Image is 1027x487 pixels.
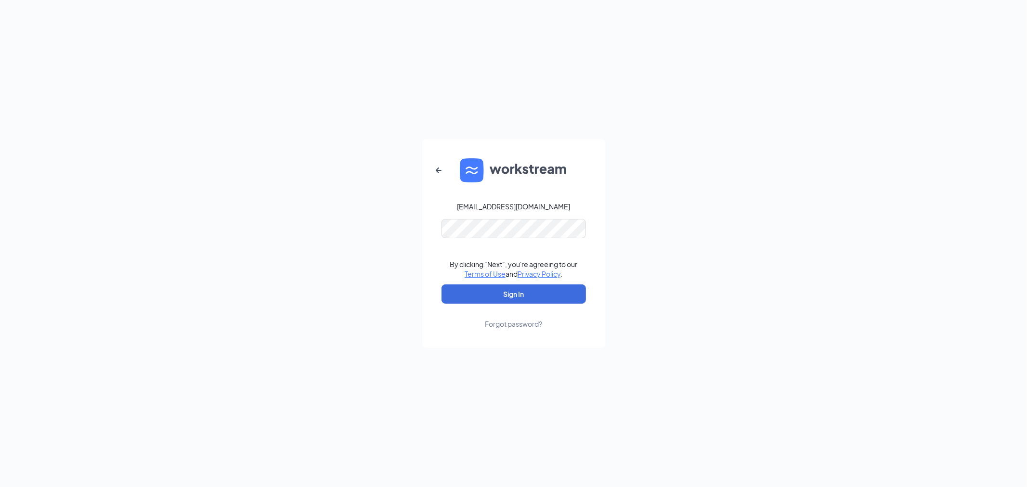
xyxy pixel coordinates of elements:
[518,269,560,278] a: Privacy Policy
[433,165,444,176] svg: ArrowLeftNew
[485,304,542,329] a: Forgot password?
[450,259,577,279] div: By clicking "Next", you're agreeing to our and .
[442,284,586,304] button: Sign In
[427,159,450,182] button: ArrowLeftNew
[465,269,506,278] a: Terms of Use
[460,158,568,182] img: WS logo and Workstream text
[457,202,570,211] div: [EMAIL_ADDRESS][DOMAIN_NAME]
[485,319,542,329] div: Forgot password?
